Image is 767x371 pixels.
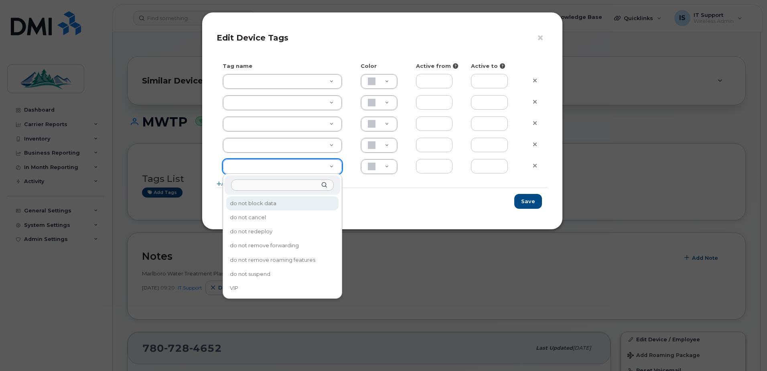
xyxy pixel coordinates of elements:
[227,240,338,252] div: do not remove forwarding
[227,282,338,294] div: VIP
[227,225,338,238] div: do not redeploy
[227,211,338,224] div: do not cancel
[227,268,338,280] div: do not suspend
[227,197,338,210] div: do not block data
[227,254,338,266] div: do not remove roaming features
